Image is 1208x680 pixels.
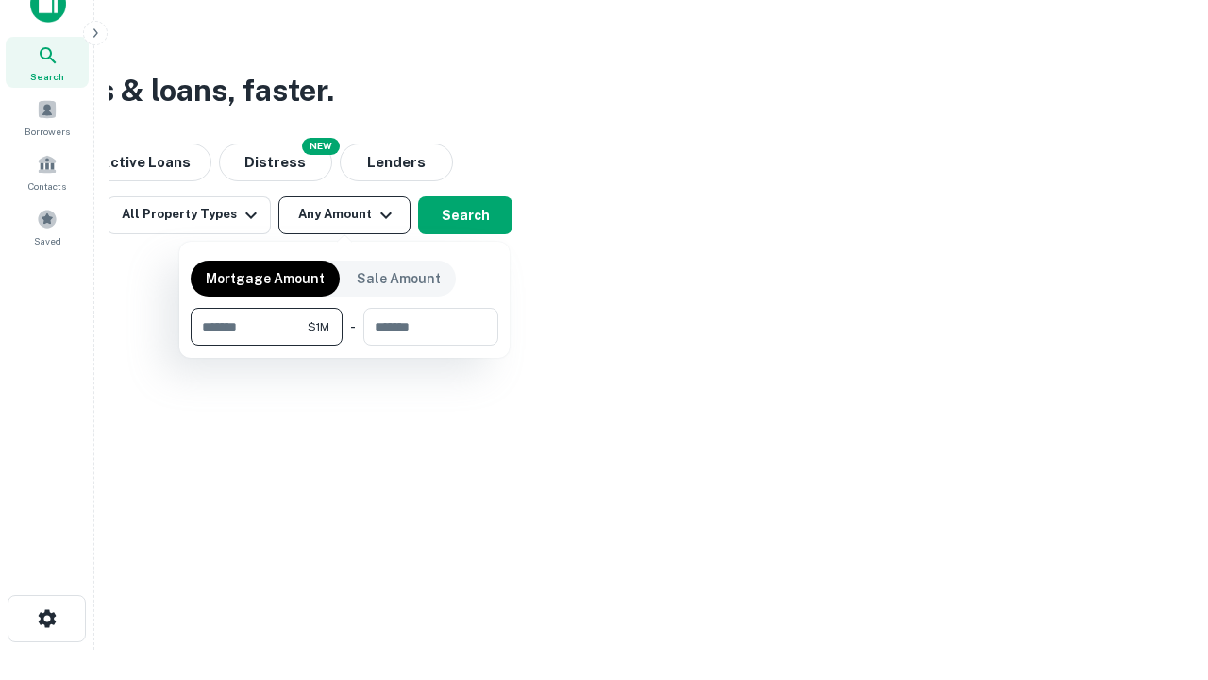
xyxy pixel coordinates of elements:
[308,318,329,335] span: $1M
[357,268,441,289] p: Sale Amount
[206,268,325,289] p: Mortgage Amount
[350,308,356,346] div: -
[1114,529,1208,620] iframe: Chat Widget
